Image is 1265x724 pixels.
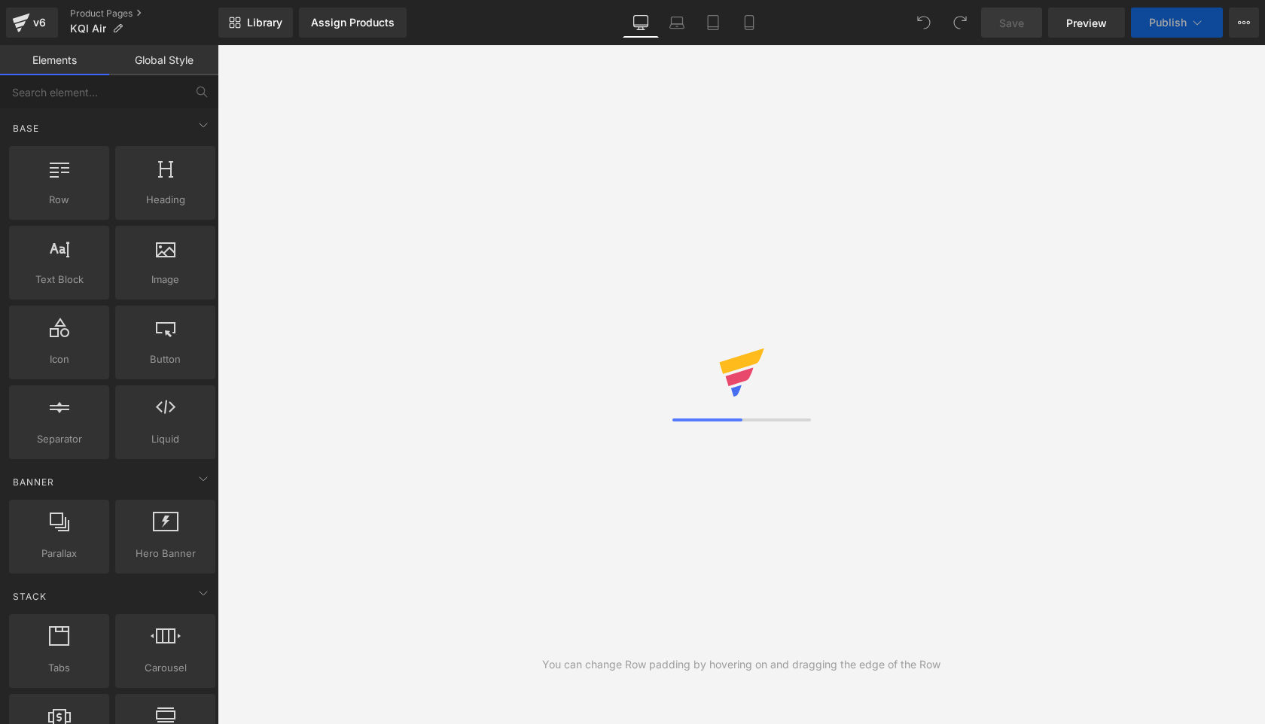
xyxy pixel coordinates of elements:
a: Tablet [695,8,731,38]
span: KQI Air [70,23,106,35]
span: Liquid [120,431,211,447]
a: v6 [6,8,58,38]
a: Preview [1048,8,1125,38]
span: Heading [120,192,211,208]
span: Base [11,121,41,135]
div: Assign Products [311,17,395,29]
span: Hero Banner [120,546,211,561]
span: Banner [11,475,56,489]
a: Global Style [109,45,218,75]
span: Tabs [14,660,105,676]
span: Separator [14,431,105,447]
span: Button [120,351,211,367]
span: Stack [11,589,48,604]
button: Publish [1131,8,1223,38]
a: Desktop [623,8,659,38]
div: You can change Row padding by hovering on and dragging the edge of the Row [542,656,940,673]
span: Preview [1066,15,1107,31]
a: Mobile [731,8,767,38]
button: More [1229,8,1259,38]
span: Text Block [14,272,105,287]
span: Icon [14,351,105,367]
a: Product Pages [70,8,218,20]
button: Redo [945,8,975,38]
a: New Library [218,8,293,38]
span: Library [247,16,282,29]
span: Row [14,192,105,208]
button: Undo [909,8,939,38]
span: Publish [1149,17,1187,29]
span: Image [120,272,211,287]
a: Laptop [659,8,695,38]
div: v6 [30,13,49,32]
span: Carousel [120,660,211,676]
span: Parallax [14,546,105,561]
span: Save [999,15,1024,31]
